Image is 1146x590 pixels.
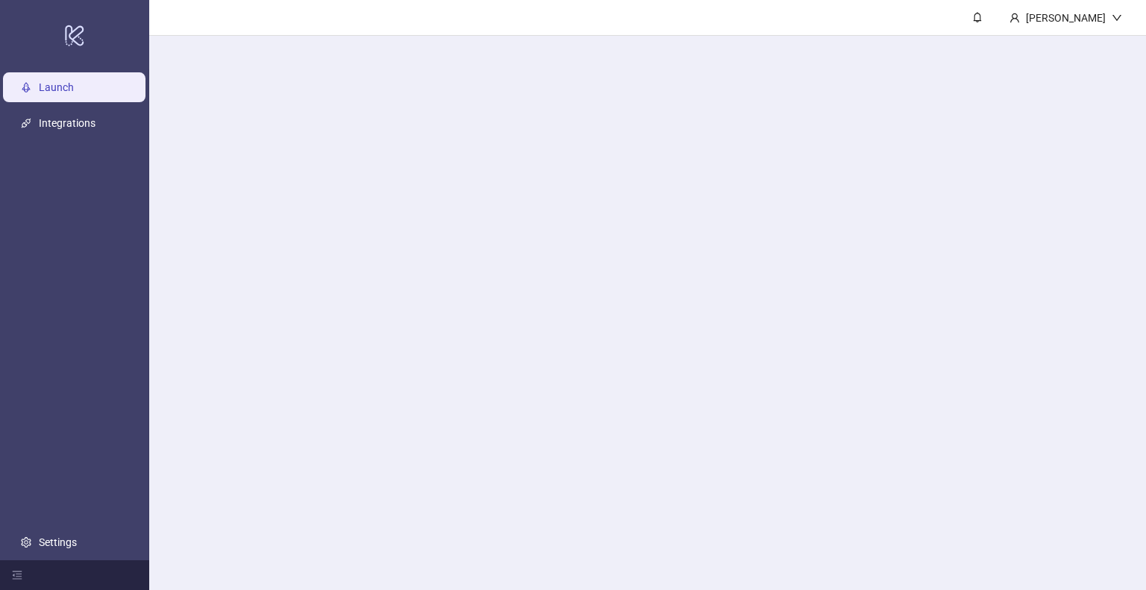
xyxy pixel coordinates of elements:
[39,536,77,548] a: Settings
[1009,13,1020,23] span: user
[972,12,983,22] span: bell
[1020,10,1112,26] div: [PERSON_NAME]
[12,570,22,580] span: menu-fold
[39,117,95,129] a: Integrations
[1112,13,1122,23] span: down
[39,81,74,93] a: Launch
